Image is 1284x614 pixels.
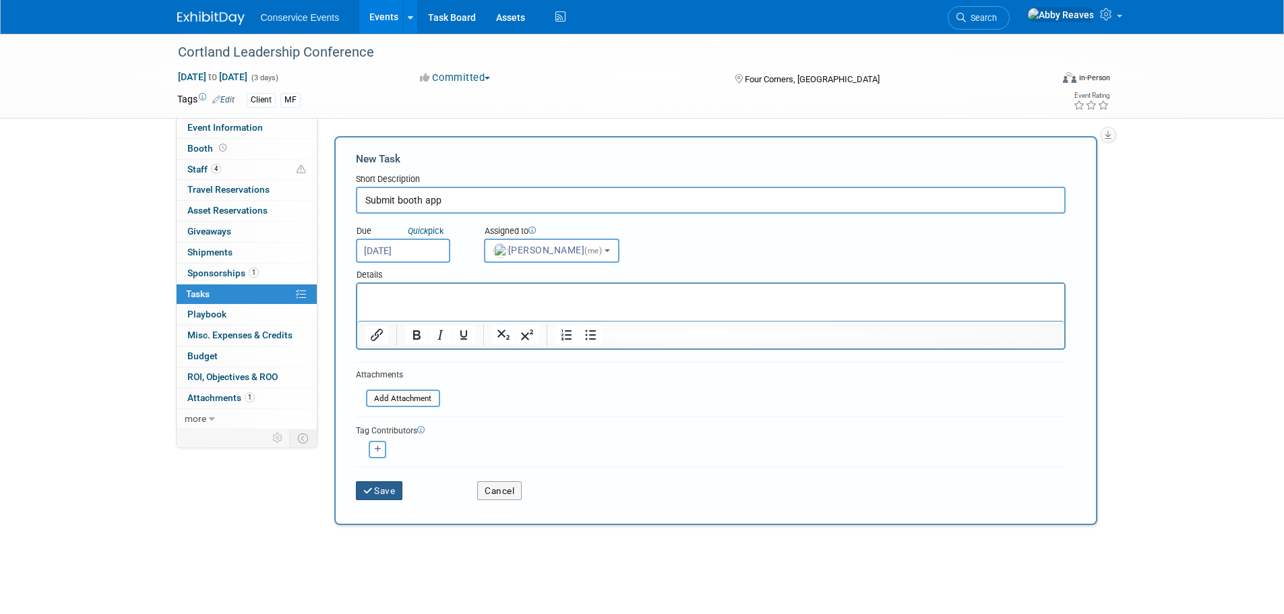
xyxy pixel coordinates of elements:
a: Staff4 [177,160,317,180]
a: Event Information [177,118,317,138]
span: to [206,71,219,82]
img: ExhibitDay [177,11,245,25]
div: In-Person [1078,73,1110,83]
div: Client [247,93,276,107]
span: more [185,413,206,424]
span: ROI, Objectives & ROO [187,371,278,382]
a: Search [948,6,1010,30]
a: Attachments1 [177,388,317,408]
a: Budget [177,346,317,367]
button: Save [356,481,403,500]
button: [PERSON_NAME](me) [484,239,619,263]
span: 4 [211,164,221,174]
a: Playbook [177,305,317,325]
div: Tag Contributors [356,423,1066,437]
span: Playbook [187,309,226,319]
div: MF [280,93,301,107]
span: [PERSON_NAME] [493,245,605,255]
span: Tasks [186,288,210,299]
div: Event Rating [1073,92,1109,99]
button: Cancel [477,481,522,500]
a: Tasks [177,284,317,305]
button: Insert/edit link [365,326,388,344]
button: Numbered list [555,326,578,344]
div: Short Description [356,173,1066,187]
span: Asset Reservations [187,205,268,216]
span: Giveaways [187,226,231,237]
button: Underline [452,326,475,344]
td: Tags [177,92,235,108]
button: Bullet list [579,326,602,344]
a: Giveaways [177,222,317,242]
span: Booth not reserved yet [216,143,229,153]
a: Shipments [177,243,317,263]
span: Budget [187,350,218,361]
td: Toggle Event Tabs [289,429,317,447]
td: Personalize Event Tab Strip [266,429,290,447]
span: [DATE] [DATE] [177,71,248,83]
span: Shipments [187,247,233,257]
span: Four Corners, [GEOGRAPHIC_DATA] [745,74,880,84]
div: Event Format [972,70,1111,90]
span: Attachments [187,392,255,403]
a: Asset Reservations [177,201,317,221]
a: ROI, Objectives & ROO [177,367,317,388]
button: Italic [429,326,452,344]
div: Cortland Leadership Conference [173,40,1031,65]
input: Name of task or a short description [356,187,1066,214]
span: 1 [245,392,255,402]
span: Event Information [187,122,263,133]
span: Misc. Expenses & Credits [187,330,293,340]
a: Sponsorships1 [177,264,317,284]
a: Booth [177,139,317,159]
span: Sponsorships [187,268,259,278]
a: Edit [212,95,235,104]
a: Quickpick [405,225,446,237]
img: Format-Inperson.png [1063,72,1076,83]
span: (me) [584,246,602,255]
span: Conservice Events [261,12,340,23]
input: Due Date [356,239,450,263]
span: Booth [187,143,229,154]
a: more [177,409,317,429]
span: Travel Reservations [187,184,270,195]
a: Travel Reservations [177,180,317,200]
button: Committed [415,71,495,85]
button: Subscript [492,326,515,344]
a: Misc. Expenses & Credits [177,326,317,346]
span: Potential Scheduling Conflict -- at least one attendee is tagged in another overlapping event. [297,164,306,176]
div: Attachments [356,369,440,381]
span: 1 [249,268,259,278]
span: (3 days) [250,73,278,82]
div: Details [356,263,1066,282]
span: Search [966,13,997,23]
div: Due [356,225,464,239]
button: Bold [405,326,428,344]
iframe: Rich Text Area [357,284,1064,321]
img: Abby Reaves [1027,7,1095,22]
div: Assigned to [484,225,646,239]
span: Staff [187,164,221,175]
i: Quick [408,226,428,236]
div: New Task [356,152,1066,166]
button: Superscript [516,326,539,344]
